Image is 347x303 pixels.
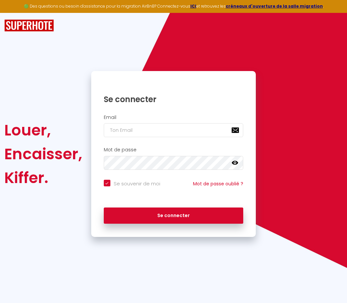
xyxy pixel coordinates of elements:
a: créneaux d'ouverture de la salle migration [226,3,323,9]
div: Encaisser, [4,142,82,166]
img: SuperHote logo [4,19,54,32]
h2: Email [104,115,244,120]
a: ICI [190,3,196,9]
a: Mot de passe oublié ? [193,180,243,187]
h2: Mot de passe [104,147,244,153]
div: Louer, [4,118,82,142]
div: Kiffer. [4,166,82,190]
h1: Se connecter [104,94,244,104]
input: Ton Email [104,123,244,137]
button: Se connecter [104,208,244,224]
